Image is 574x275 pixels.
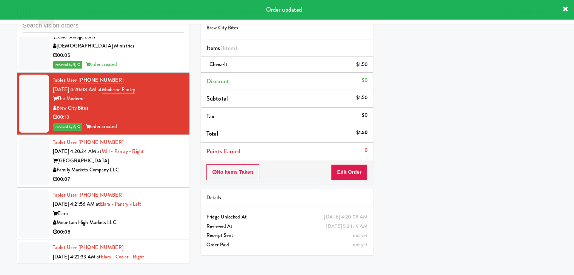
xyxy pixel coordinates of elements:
[102,148,144,155] a: MH - Pantry - Right
[17,188,189,240] li: Tablet User· [PHONE_NUMBER][DATE] 4:21:56 AM atElara - Pantry - LeftElaraMountain High Markets LL...
[224,44,235,52] ng-pluralize: item
[53,113,184,122] div: 00:13
[206,164,259,180] button: No Items Taken
[53,156,184,166] div: [GEOGRAPHIC_DATA]
[362,76,368,85] div: $0
[86,61,117,68] span: order created
[206,129,219,138] span: Total
[53,94,184,104] div: The Moderne
[76,244,123,251] span: · [PHONE_NUMBER]
[53,76,123,84] a: Tablet User· [PHONE_NUMBER]
[206,25,368,31] h5: Brew City Bites
[86,123,117,130] span: order created
[356,60,368,69] div: $1.50
[17,135,189,188] li: Tablet User· [PHONE_NUMBER][DATE] 4:20:24 AM atMH - Pantry - Right[GEOGRAPHIC_DATA]Family Markets...
[100,200,141,208] a: Elara - Pantry - Left
[53,191,123,199] a: Tablet User· [PHONE_NUMBER]
[220,44,237,52] span: (1 )
[206,94,228,103] span: Subtotal
[206,44,237,52] span: Items
[53,244,123,251] a: Tablet User· [PHONE_NUMBER]
[53,228,184,237] div: 00:08
[102,86,135,93] a: Moderne Pantry
[324,212,368,222] div: [DATE] 4:20:08 AM
[206,147,240,156] span: Points Earned
[206,231,368,240] div: Receipt Sent
[353,232,368,239] span: not yet
[53,41,184,51] div: [DEMOGRAPHIC_DATA] Ministries
[53,123,82,131] span: reviewed by Bj C
[53,165,184,175] div: Family Markets Company LLC
[365,146,368,155] div: 0
[53,209,184,218] div: Elara
[53,104,184,113] div: Brew City Bites
[53,139,123,146] a: Tablet User· [PHONE_NUMBER]
[266,5,302,14] span: Order updated
[53,262,184,271] div: Elara
[17,11,189,73] li: Tablet User· [PHONE_NUMBER][DATE] 4:19:46 AM atCold Storage Lofts / CoolerCold Storage Lofts[DEMO...
[101,253,144,260] a: Elara - Cooler - Right
[206,212,368,222] div: Fridge Unlocked At
[53,148,102,155] span: [DATE] 4:20:24 AM at
[362,111,368,120] div: $0
[356,93,368,102] div: $1.50
[206,193,368,203] div: Details
[53,32,184,42] div: Cold Storage Lofts
[23,19,184,33] input: Search vision orders
[206,240,368,250] div: Order Paid
[53,200,100,208] span: [DATE] 4:21:56 AM at
[53,86,102,93] span: [DATE] 4:20:08 AM at
[53,253,101,260] span: [DATE] 4:22:33 AM at
[356,128,368,137] div: $1.50
[206,112,214,121] span: Tax
[53,51,184,60] div: 00:05
[209,61,228,68] span: Cheez-It
[206,222,368,231] div: Reviewed At
[17,73,189,135] li: Tablet User· [PHONE_NUMBER][DATE] 4:20:08 AM atModerne PantryThe ModerneBrew City Bites00:13revie...
[76,139,123,146] span: · [PHONE_NUMBER]
[53,175,184,184] div: 00:07
[53,61,82,69] span: reviewed by Bj C
[326,222,368,231] div: [DATE] 5:34:19 AM
[76,76,123,84] span: · [PHONE_NUMBER]
[331,164,368,180] button: Edit Order
[53,218,184,228] div: Mountain High Markets LLC
[76,191,123,199] span: · [PHONE_NUMBER]
[206,77,229,86] span: Discount
[353,241,368,248] span: not yet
